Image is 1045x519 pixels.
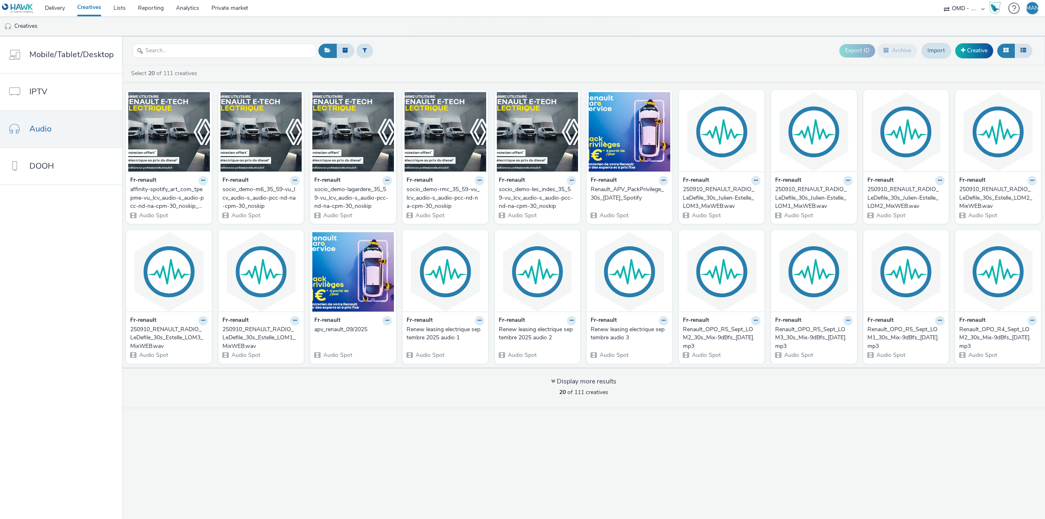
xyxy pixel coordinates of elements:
strong: Fr-renault [959,316,985,325]
a: Renault_APV_PackPrivilege_30s_[DATE]_Spotify [591,185,668,202]
strong: Fr-renault [867,176,894,185]
a: socio_demo-lagardere_35_59-vu_lcv_audio-s_audio-pcc-nd-na-cpm-30_noskip [314,185,392,210]
span: Audio Spot [599,351,629,359]
strong: Fr-renault [775,316,801,325]
img: Renault_OPO_R4_Sept_LOM2_30s_Mix-9dBfs_2025-08-27.mp3 visual [957,232,1039,312]
a: Creative [955,43,993,58]
a: 250910_RENAULT_RADIO_LeDefile_30s_Julien-Estelle_LOM1_MixWEB.wav [775,185,853,210]
img: Renault_APV_PackPrivilege_30s_2025-08-04_Spotify visual [589,92,670,172]
img: Hawk Academy [989,2,1001,15]
a: 250910_RENAULT_RADIO_LeDefile_30s_Julien-Estelle_LOM2_MixWEB.wav [867,185,945,210]
span: Audio Spot [876,351,905,359]
img: socio_demo-les_indes_35_59-vu_lcv_audio-s_audio-pcc-nd-na-cpm-30_noskip visual [497,92,578,172]
span: IPTV [29,86,47,98]
a: Import [921,43,951,58]
div: Renew leasing electrique septembre 2025 audio 1 [407,325,481,342]
img: undefined Logo [2,3,33,13]
a: Renault_OPO_R4_Sept_LOM2_30s_Mix-9dBfs_[DATE].mp3 [959,325,1037,350]
strong: Fr-renault [683,316,709,325]
span: of 111 creatives [559,388,608,396]
img: apv_renault_09/2025 visual [312,232,394,312]
span: Audio Spot [691,351,721,359]
div: Renault_OPO_R5_Sept_LOM1_30s_Mix-9dBfs_[DATE].mp3 [867,325,942,350]
span: Audio Spot [783,212,813,219]
span: Audio Spot [138,351,168,359]
strong: 20 [559,388,566,396]
img: Renew leasing electrique septembre 2025 audio 1 visual [405,232,486,312]
a: apv_renault_09/2025 [314,325,392,334]
strong: Fr-renault [499,316,525,325]
span: Mobile/Tablet/Desktop [29,49,114,60]
div: socio_demo-les_indes_35_59-vu_lcv_audio-s_audio-pcc-nd-na-cpm-30_noskip [499,185,573,210]
span: Audio Spot [138,212,168,219]
span: Audio Spot [967,212,997,219]
div: 250910_RENAULT_RADIO_LeDefile_30s_Estelle_LOM1_MixWEB.wav [222,325,297,350]
img: Renew leasing electrique septembre 2025 audio 2 visual [497,232,578,312]
a: socio_demo-rmc_35_59-vu_lcv_audio-s_audio-pcc-nd-na-cpm-30_noskip [407,185,484,210]
span: Audio Spot [507,212,537,219]
a: Select of 111 creatives [130,69,200,77]
span: Audio Spot [415,351,445,359]
div: 250910_RENAULT_RADIO_LeDefile_30s_Estelle_LOM2_MixWEB.wav [959,185,1034,210]
strong: Fr-renault [591,176,617,185]
span: Audio Spot [507,351,537,359]
button: Archive [877,44,917,58]
img: affinity-spotify_art_com_tpepme-vu_lcv_audio-s_audio-pcc-nd-na-cpm-30_noskip_SPOTIFY visual [128,92,210,172]
div: 250910_RENAULT_RADIO_LeDefile_30s_Julien-Estelle_LOM1_MixWEB.wav [775,185,849,210]
div: socio_demo-m6_35_59-vu_lcv_audio-s_audio-pcc-nd-na-cpm-30_noskip [222,185,297,210]
strong: Fr-renault [959,176,985,185]
a: Renault_OPO_R5_Sept_LOM1_30s_Mix-9dBfs_[DATE].mp3 [867,325,945,350]
a: Hawk Academy [989,2,1004,15]
img: socio_demo-m6_35_59-vu_lcv_audio-s_audio-pcc-nd-na-cpm-30_noskip visual [220,92,302,172]
span: Audio Spot [231,212,260,219]
span: Audio Spot [599,212,629,219]
span: Audio Spot [415,212,445,219]
img: audio [4,22,12,31]
div: Renew leasing electrique septembre 2025 audio 2 [499,325,573,342]
strong: Fr-renault [499,176,525,185]
button: Grid [997,44,1015,58]
span: Audio Spot [231,351,260,359]
div: 250910_RENAULT_RADIO_LeDefile_30s_Estelle_LOM3_MixWEB.wav [130,325,205,350]
span: Audio Spot [322,351,352,359]
img: Renew leasing electrique septembre audio 3 visual [589,232,670,312]
img: Renault_OPO_R5_Sept_LOM3_30s_Mix-9dBfs_2025-08-27.mp3 visual [773,232,855,312]
span: Audio Spot [783,351,813,359]
a: 250910_RENAULT_RADIO_LeDefile_30s_Estelle_LOM3_MixWEB.wav [130,325,208,350]
div: 250910_RENAULT_RADIO_LeDefile_30s_Julien-Estelle_LOM2_MixWEB.wav [867,185,942,210]
a: socio_demo-les_indes_35_59-vu_lcv_audio-s_audio-pcc-nd-na-cpm-30_noskip [499,185,576,210]
img: 250910_RENAULT_RADIO_LeDefile_30s_Estelle_LOM1_MixWEB.wav visual [220,232,302,312]
a: affinity-spotify_art_com_tpepme-vu_lcv_audio-s_audio-pcc-nd-na-cpm-30_noskip_SPOTIFY [130,185,208,210]
div: Renault_OPO_R5_Sept_LOM3_30s_Mix-9dBfs_[DATE].mp3 [775,325,849,350]
div: apv_renault_09/2025 [314,325,389,334]
strong: 20 [148,69,155,77]
div: MAN [1026,2,1039,14]
a: socio_demo-m6_35_59-vu_lcv_audio-s_audio-pcc-nd-na-cpm-30_noskip [222,185,300,210]
strong: Fr-renault [407,316,433,325]
img: Renault_OPO_R5_Sept_LOM1_30s_Mix-9dBfs_2025-08-26.mp3 visual [865,232,947,312]
img: socio_demo-lagardere_35_59-vu_lcv_audio-s_audio-pcc-nd-na-cpm-30_noskip visual [312,92,394,172]
a: Renew leasing electrique septembre audio 3 [591,325,668,342]
input: Search... [133,44,316,58]
button: Export ID [839,44,875,57]
img: 250910_RENAULT_RADIO_LeDefile_30s_Julien-Estelle_LOM1_MixWEB.wav visual [773,92,855,172]
strong: Fr-renault [775,176,801,185]
div: Renault_OPO_R4_Sept_LOM2_30s_Mix-9dBfs_[DATE].mp3 [959,325,1034,350]
img: 250910_RENAULT_RADIO_LeDefile_30s_Julien-Estelle_LOM3_MixWEB.wav visual [681,92,763,172]
strong: Fr-renault [130,316,156,325]
div: Renault_OPO_R5_Sept_LOM2_30s_Mix-9dBfs_[DATE].mp3 [683,325,757,350]
span: DOOH [29,160,54,172]
span: Audio Spot [322,212,352,219]
div: affinity-spotify_art_com_tpepme-vu_lcv_audio-s_audio-pcc-nd-na-cpm-30_noskip_SPOTIFY [130,185,205,210]
div: 250910_RENAULT_RADIO_LeDefile_30s_Julien-Estelle_LOM3_MixWEB.wav [683,185,757,210]
strong: Fr-renault [683,176,709,185]
img: Renault_OPO_R5_Sept_LOM2_30s_Mix-9dBfs_2025-08-27.mp3 visual [681,232,763,312]
img: 250910_RENAULT_RADIO_LeDefile_30s_Estelle_LOM3_MixWEB.wav visual [128,232,210,312]
div: Renew leasing electrique septembre audio 3 [591,325,665,342]
strong: Fr-renault [407,176,433,185]
strong: Fr-renault [314,176,340,185]
a: 250910_RENAULT_RADIO_LeDefile_30s_Estelle_LOM2_MixWEB.wav [959,185,1037,210]
strong: Fr-renault [867,316,894,325]
img: 250910_RENAULT_RADIO_LeDefile_30s_Estelle_LOM2_MixWEB.wav visual [957,92,1039,172]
